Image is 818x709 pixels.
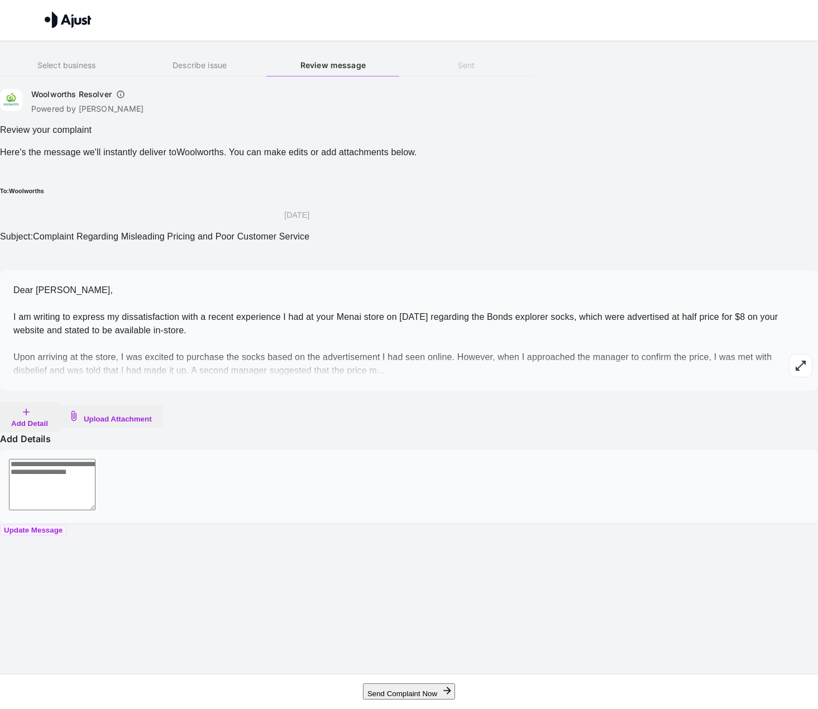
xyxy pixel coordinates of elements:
img: Ajust [45,11,92,28]
span: ... [377,366,385,375]
button: Upload Attachment [59,406,163,428]
h6: Woolworths Resolver [31,89,112,100]
h6: Sent [400,59,533,71]
h6: Review message [266,59,399,71]
span: Dear [PERSON_NAME], I am writing to express my dissatisfaction with a recent experience I had at ... [13,285,778,375]
p: Powered by [PERSON_NAME] [31,103,144,114]
button: Send Complaint Now [363,683,455,700]
h6: Describe issue [133,59,266,71]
